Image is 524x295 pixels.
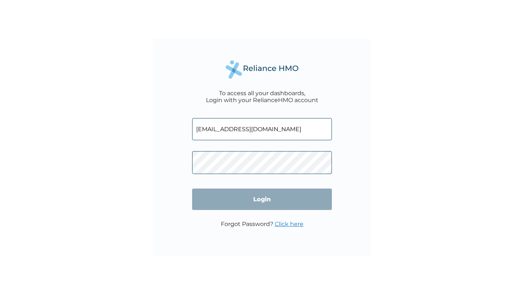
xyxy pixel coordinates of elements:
img: Reliance Health's Logo [226,60,298,79]
input: Email address or HMO ID [192,118,332,140]
div: To access all your dashboards, Login with your RelianceHMO account [206,90,318,104]
p: Forgot Password? [221,221,303,227]
input: Login [192,189,332,210]
a: Click here [275,221,303,227]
